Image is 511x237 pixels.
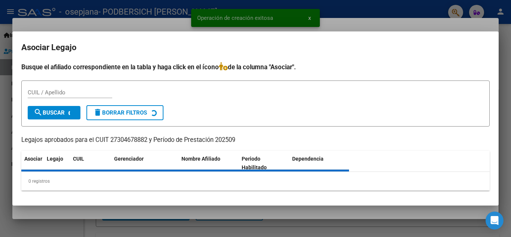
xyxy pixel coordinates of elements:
[34,108,43,117] mat-icon: search
[486,212,504,230] div: Open Intercom Messenger
[47,156,63,162] span: Legajo
[93,108,102,117] mat-icon: delete
[239,151,289,176] datatable-header-cell: Periodo Habilitado
[93,109,147,116] span: Borrar Filtros
[242,156,267,170] span: Periodo Habilitado
[292,156,324,162] span: Dependencia
[73,156,84,162] span: CUIL
[21,151,44,176] datatable-header-cell: Asociar
[86,105,163,120] button: Borrar Filtros
[21,62,490,72] h4: Busque el afiliado correspondiente en la tabla y haga click en el ícono de la columna "Asociar".
[44,151,70,176] datatable-header-cell: Legajo
[21,172,490,191] div: 0 registros
[111,151,178,176] datatable-header-cell: Gerenciador
[114,156,144,162] span: Gerenciador
[21,40,490,55] h2: Asociar Legajo
[21,136,490,145] p: Legajos aprobados para el CUIT 27304678882 y Período de Prestación 202509
[34,109,65,116] span: Buscar
[28,106,80,119] button: Buscar
[289,151,349,176] datatable-header-cell: Dependencia
[70,151,111,176] datatable-header-cell: CUIL
[24,156,42,162] span: Asociar
[181,156,220,162] span: Nombre Afiliado
[178,151,239,176] datatable-header-cell: Nombre Afiliado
